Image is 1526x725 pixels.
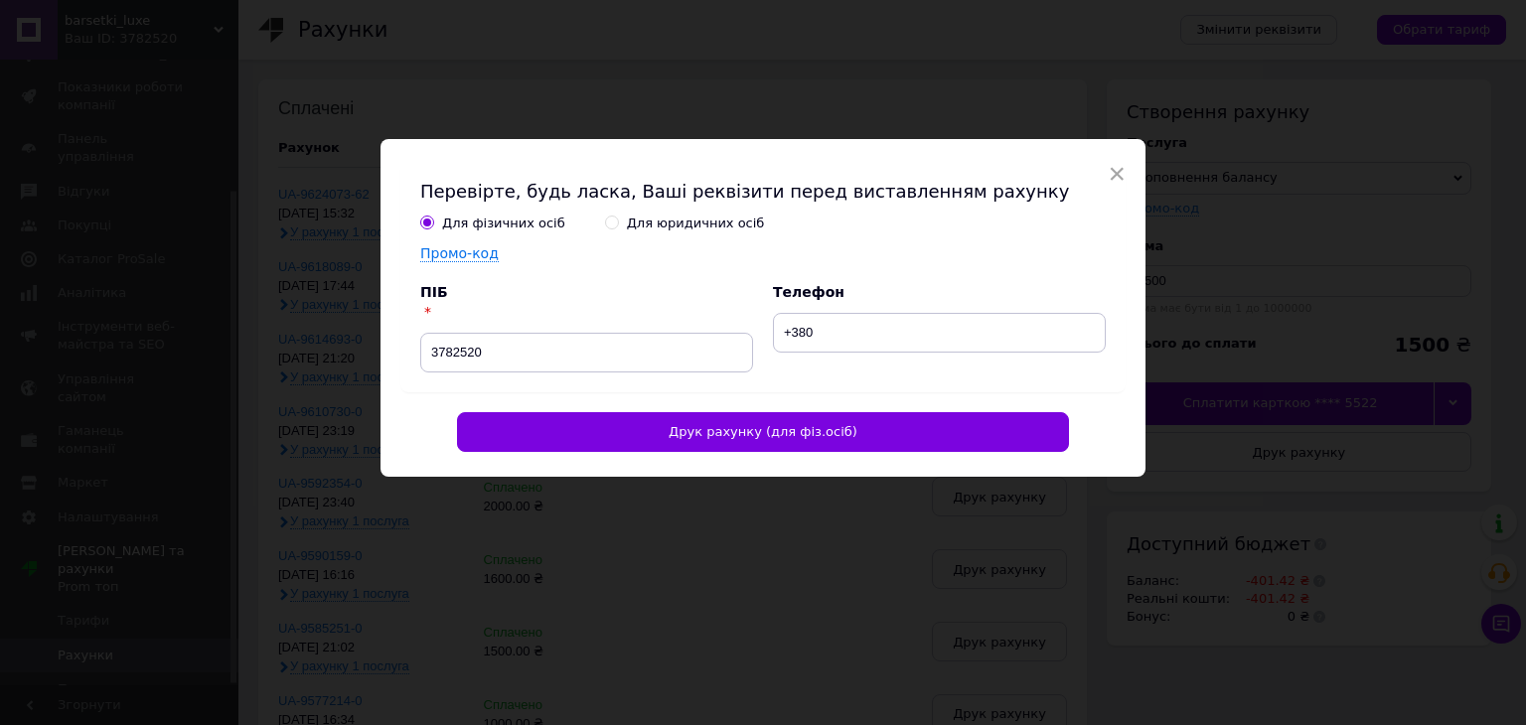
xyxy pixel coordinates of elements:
label: Телефон [773,284,844,300]
span: Друк рахунку (для фіз.осіб) [669,424,857,439]
button: Друк рахунку (для фіз.осіб) [457,412,1069,452]
label: Промо-код [420,245,499,261]
div: Для фізичних осіб [442,215,565,232]
label: ПІБ [420,284,448,300]
span: × [1108,157,1126,191]
div: Для юридичних осіб [627,215,765,232]
h2: Перевірте, будь ласка, Ваші реквізити перед виставленням рахунку [420,179,1106,204]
